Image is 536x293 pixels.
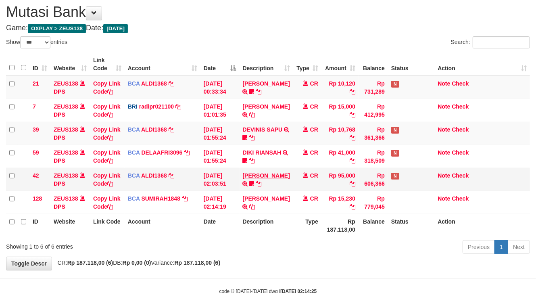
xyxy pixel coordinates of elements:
[169,80,174,87] a: Copy ALDI1368 to clipboard
[321,76,359,99] td: Rp 10,120
[54,103,78,110] a: ZEUS138
[200,145,240,168] td: [DATE] 01:55:24
[350,203,355,210] a: Copy Rp 15,230 to clipboard
[359,122,388,145] td: Rp 361,366
[321,214,359,237] th: Rp 187.118,00
[90,53,125,76] th: Link Code: activate to sort column ascending
[508,240,530,254] a: Next
[256,88,261,95] a: Copy ARIF NUR CAHYADI to clipboard
[93,149,121,164] a: Copy Link Code
[54,260,221,266] span: CR: DB: Variance:
[175,260,221,266] strong: Rp 187.118,00 (6)
[293,214,321,237] th: Type
[434,214,530,237] th: Action
[200,99,240,122] td: [DATE] 01:01:35
[240,53,293,76] th: Description: activate to sort column ascending
[50,53,90,76] th: Website: activate to sort column ascending
[128,149,140,156] span: BCA
[125,214,200,237] th: Account
[451,36,530,48] label: Search:
[29,53,50,76] th: ID: activate to sort column ascending
[50,168,90,191] td: DPS
[33,103,36,110] span: 7
[103,24,128,33] span: [DATE]
[452,103,469,110] a: Check
[438,149,450,156] a: Note
[141,80,167,87] a: ALDI1368
[6,257,52,270] a: Toggle Descr
[50,214,90,237] th: Website
[50,99,90,122] td: DPS
[50,122,90,145] td: DPS
[391,81,399,88] span: Has Note
[141,172,167,179] a: ALDI1368
[256,180,261,187] a: Copy RIYAN HAMDID to clipboard
[67,260,113,266] strong: Rp 187.118,00 (6)
[249,203,255,210] a: Copy INDRA SAPUTRA to clipboard
[359,191,388,214] td: Rp 779,045
[90,214,125,237] th: Link Code
[438,195,450,202] a: Note
[50,191,90,214] td: DPS
[388,214,434,237] th: Status
[200,122,240,145] td: [DATE] 01:55:24
[128,80,140,87] span: BCA
[125,53,200,76] th: Account: activate to sort column ascending
[249,111,255,118] a: Copy BUDI EFENDI to clipboard
[28,24,86,33] span: OXPLAY > ZEUS138
[123,260,151,266] strong: Rp 0,00 (0)
[249,134,254,141] a: Copy DEVINIS SAPU to clipboard
[321,145,359,168] td: Rp 41,000
[128,126,140,133] span: BCA
[452,172,469,179] a: Check
[169,172,174,179] a: Copy ALDI1368 to clipboard
[200,168,240,191] td: [DATE] 02:03:51
[350,88,355,95] a: Copy Rp 10,120 to clipboard
[184,149,190,156] a: Copy DELAAFRI3096 to clipboard
[391,150,399,157] span: Has Note
[6,239,217,251] div: Showing 1 to 6 of 6 entries
[391,127,399,134] span: Has Note
[350,111,355,118] a: Copy Rp 15,000 to clipboard
[33,149,39,156] span: 59
[142,195,180,202] a: SUMIRAH1848
[434,53,530,76] th: Action: activate to sort column ascending
[310,126,318,133] span: CR
[321,191,359,214] td: Rp 15,230
[452,126,469,133] a: Check
[20,36,50,48] select: Showentries
[310,149,318,156] span: CR
[93,126,121,141] a: Copy Link Code
[310,172,318,179] span: CR
[33,126,39,133] span: 39
[310,195,318,202] span: CR
[359,214,388,237] th: Balance
[293,53,321,76] th: Type: activate to sort column ascending
[93,195,121,210] a: Copy Link Code
[310,80,318,87] span: CR
[169,126,174,133] a: Copy ALDI1368 to clipboard
[50,76,90,99] td: DPS
[438,172,450,179] a: Note
[249,157,254,164] a: Copy DIKI RIANSAH to clipboard
[391,173,399,180] span: Has Note
[243,172,290,179] a: [PERSON_NAME]
[33,80,39,87] span: 21
[93,172,121,187] a: Copy Link Code
[139,103,174,110] a: radipr021100
[6,36,67,48] label: Show entries
[93,80,121,95] a: Copy Link Code
[388,53,434,76] th: Status
[128,195,140,202] span: BCA
[54,172,78,179] a: ZEUS138
[33,195,42,202] span: 128
[128,103,138,110] span: BRI
[321,99,359,122] td: Rp 15,000
[438,80,450,87] a: Note
[50,145,90,168] td: DPS
[321,122,359,145] td: Rp 10,768
[359,99,388,122] td: Rp 412,995
[200,53,240,76] th: Date: activate to sort column descending
[359,53,388,76] th: Balance
[54,126,78,133] a: ZEUS138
